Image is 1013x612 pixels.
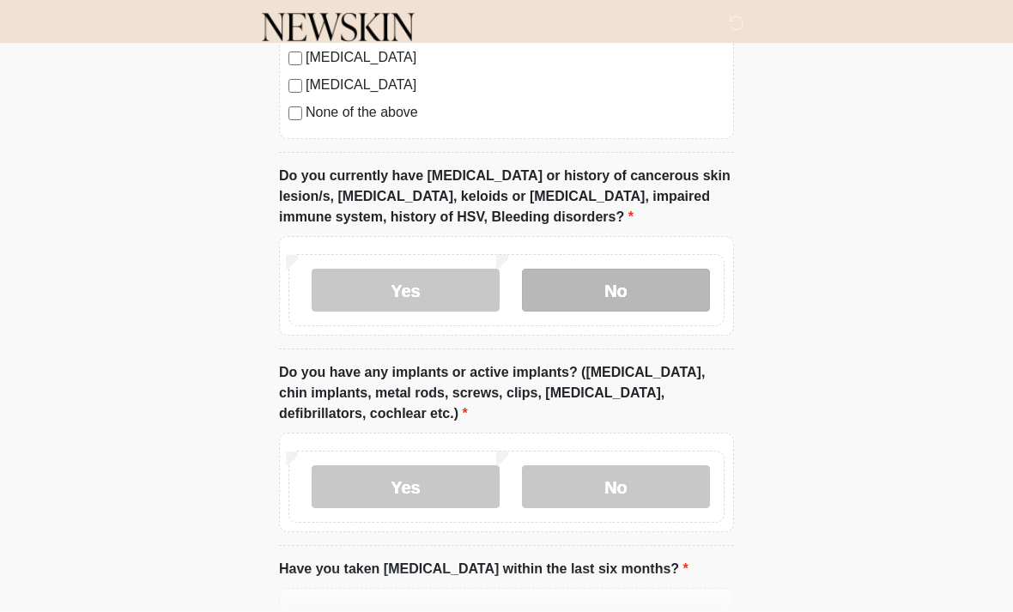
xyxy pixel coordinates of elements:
[522,465,710,508] label: No
[288,79,302,93] input: [MEDICAL_DATA]
[306,102,725,123] label: None of the above
[262,13,415,42] img: Newskin Logo
[306,47,725,68] label: [MEDICAL_DATA]
[306,75,725,95] label: [MEDICAL_DATA]
[522,269,710,312] label: No
[279,166,734,227] label: Do you currently have [MEDICAL_DATA] or history of cancerous skin lesion/s, [MEDICAL_DATA], keloi...
[312,465,500,508] label: Yes
[279,362,734,424] label: Do you have any implants or active implants? ([MEDICAL_DATA], chin implants, metal rods, screws, ...
[288,52,302,65] input: [MEDICAL_DATA]
[288,106,302,120] input: None of the above
[312,269,500,312] label: Yes
[279,559,688,579] label: Have you taken [MEDICAL_DATA] within the last six months?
